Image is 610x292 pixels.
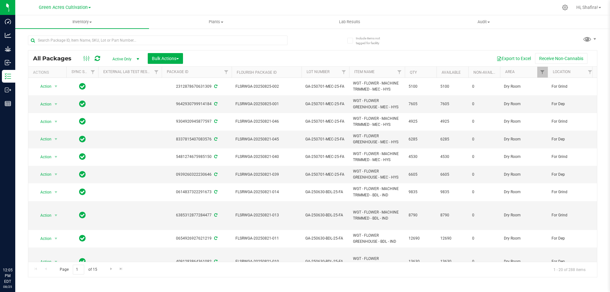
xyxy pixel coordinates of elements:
span: 0 [472,259,496,265]
span: 12690 [409,235,433,241]
span: 13630 [440,259,464,265]
span: WGT - FLOWER - MACHINE TRIMMED - MEC - HYS [353,80,401,92]
inline-svg: Grow [5,46,11,52]
span: Dry Room [504,84,544,90]
a: Filter [394,67,405,78]
div: 6385312877284477 [161,212,233,218]
button: Bulk Actions [148,53,183,64]
span: GA-250630-BDL-25-FA [305,259,345,265]
span: WGT - FLOWER GREENHOUSE - MEC - HYS [353,168,401,180]
div: 9642930799914184 [161,101,233,107]
div: 2312878670631309 [161,84,233,90]
iframe: Resource center [6,241,25,260]
a: Sync Status [71,70,96,74]
span: 9835 [409,189,433,195]
span: 6605 [409,172,433,178]
span: select [52,257,60,266]
span: WGT - FLOWER GREENHOUSE - BDL - IND [353,256,401,268]
span: FLSRWGA-20250821-039 [235,172,298,178]
span: For Grind [552,189,592,195]
span: 4530 [440,154,464,160]
span: For Grind [552,212,592,218]
span: Green Acres Cultivation [39,5,88,10]
span: 0 [472,189,496,195]
a: Flourish Package ID [237,70,277,75]
span: Dry Room [504,136,544,142]
button: Export to Excel [492,53,535,64]
span: Sync from Compliance System [213,236,217,241]
div: 0654926927621219 [161,235,233,241]
div: Manage settings [561,4,569,10]
a: Plants [149,15,283,29]
span: 6285 [409,136,433,142]
span: FLSRWGA-20250821-014 [235,189,298,195]
span: In Sync [79,257,86,266]
span: Action [35,234,52,243]
iframe: Resource center unread badge [19,240,26,248]
span: 0 [472,84,496,90]
a: Location [553,70,571,74]
span: 6605 [440,172,464,178]
span: Dry Room [504,235,544,241]
span: FLSRWGA-20250821-045 [235,136,298,142]
a: Available [442,70,461,75]
span: FLSRWGA-20250821-011 [235,235,298,241]
span: 12690 [440,235,464,241]
span: Dry Room [504,259,544,265]
span: Action [35,100,52,109]
input: 1 [73,265,84,275]
span: Dry Room [504,119,544,125]
span: For Grind [552,84,592,90]
span: Action [35,135,52,144]
span: select [52,153,60,161]
span: Bulk Actions [152,56,179,61]
span: Action [35,117,52,126]
span: 7605 [409,101,433,107]
inline-svg: Reports [5,100,11,107]
span: FLSRWGA-20250825-002 [235,84,298,90]
span: 0 [472,172,496,178]
a: Filter [88,67,98,78]
span: Action [35,153,52,161]
span: 4530 [409,154,433,160]
span: For Dep [552,101,592,107]
span: Include items not tagged for facility [356,36,388,45]
span: Hi, Shafira! [576,5,598,10]
span: WGT - FLOWER GREENHOUSE - BDL - IND [353,233,401,245]
span: Action [35,188,52,197]
span: In Sync [79,170,86,179]
div: 8337815407083576 [161,136,233,142]
span: Sync from Compliance System [213,119,217,124]
span: 0 [472,212,496,218]
span: WGT - FLOWER - MACHINE TRIMMED - BDL - IND [353,209,401,221]
p: 12:05 PM EDT [3,267,12,284]
a: Audit [417,15,551,29]
a: Package ID [167,70,188,74]
div: 4091283864361082 [161,259,233,265]
span: GA-250701-MEC-25-FA [305,84,345,90]
span: Sync from Compliance System [213,213,217,217]
span: Action [35,82,52,91]
span: select [52,211,60,220]
span: WGT - FLOWER - MACHINE TRIMMED - MEC - HYS [353,116,401,128]
span: Action [35,211,52,220]
span: select [52,82,60,91]
span: select [52,234,60,243]
span: In Sync [79,152,86,161]
span: In Sync [79,234,86,243]
span: 5100 [440,84,464,90]
span: All Packages [33,55,78,62]
div: 5481274675985150 [161,154,233,160]
span: Sync from Compliance System [213,102,217,106]
a: Filter [537,67,548,78]
inline-svg: Analytics [5,32,11,38]
span: FLSRWGA-20250821-046 [235,119,298,125]
span: In Sync [79,117,86,126]
span: 7605 [440,101,464,107]
span: Page of 15 [54,265,102,275]
a: Go to the last page [117,265,126,273]
a: Filter [585,67,595,78]
a: Item Name [354,70,375,74]
a: Filter [221,67,232,78]
a: Qty [410,70,417,75]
